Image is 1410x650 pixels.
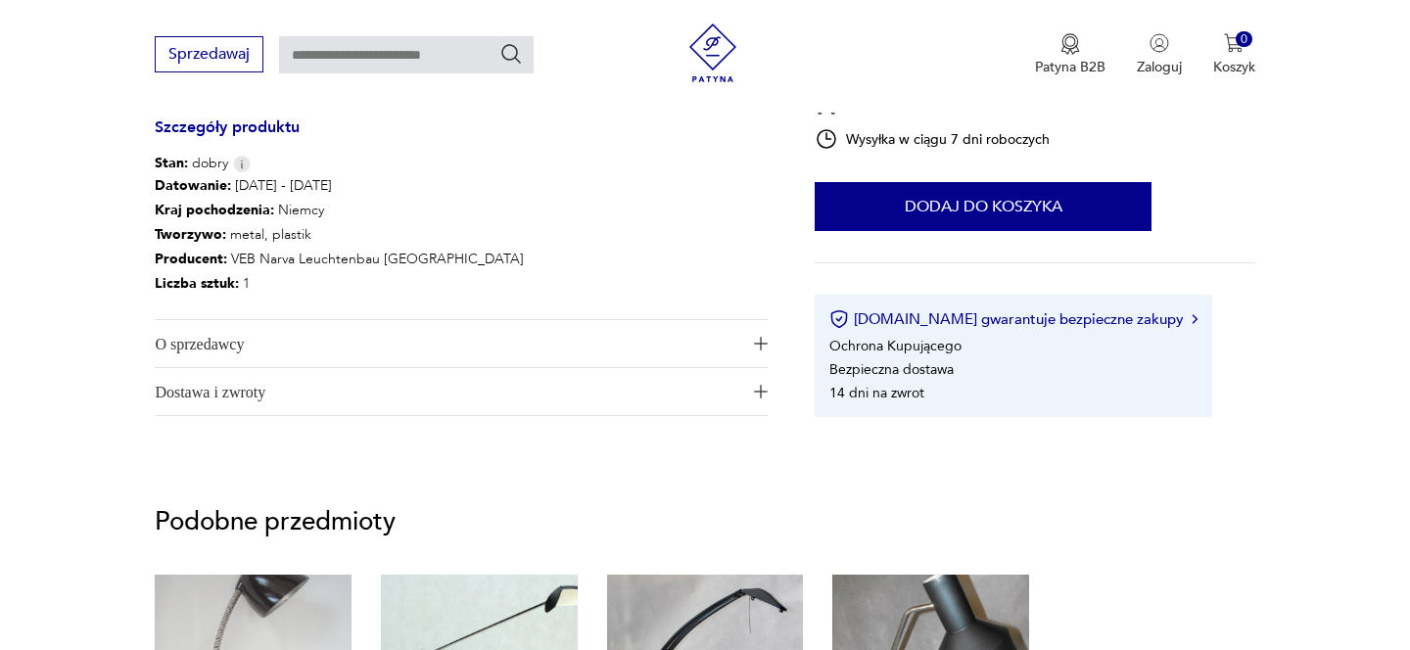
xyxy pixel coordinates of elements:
[829,383,924,401] li: 14 dni na zwrot
[1137,33,1182,76] button: Zaloguj
[1137,58,1182,76] p: Zaloguj
[155,198,524,222] p: Niemcy
[155,250,227,268] b: Producent :
[155,201,274,219] b: Kraj pochodzenia :
[155,368,768,415] button: Ikona plusaDostawa i zwroty
[829,309,849,329] img: Ikona certyfikatu
[155,121,768,154] h3: Szczegóły produktu
[155,154,188,172] b: Stan:
[1150,33,1169,53] img: Ikonka użytkownika
[155,320,768,367] button: Ikona plusaO sprzedawcy
[815,182,1151,231] button: Dodaj do koszyka
[1035,58,1105,76] p: Patyna B2B
[815,127,1050,151] div: Wysyłka w ciągu 7 dni roboczych
[155,247,524,271] p: VEB Narva Leuchtenbau [GEOGRAPHIC_DATA]
[754,337,768,350] img: Ikona plusa
[155,368,740,415] span: Dostawa i zwroty
[155,36,263,72] button: Sprzedawaj
[1236,31,1252,48] div: 0
[829,336,962,354] li: Ochrona Kupującego
[155,176,231,195] b: Datowanie :
[1213,33,1255,76] button: 0Koszyk
[683,23,742,82] img: Patyna - sklep z meblami i dekoracjami vintage
[1192,314,1198,324] img: Ikona strzałki w prawo
[233,156,251,172] img: Info icon
[155,222,524,247] p: metal, plastik
[1213,58,1255,76] p: Koszyk
[829,309,1197,329] button: [DOMAIN_NAME] gwarantuje bezpieczne zakupy
[155,320,740,367] span: O sprzedawcy
[155,225,226,244] b: Tworzywo :
[1224,33,1244,53] img: Ikona koszyka
[155,173,524,198] p: [DATE] - [DATE]
[1035,33,1105,76] button: Patyna B2B
[829,359,954,378] li: Bezpieczna dostawa
[499,42,523,66] button: Szukaj
[1035,33,1105,76] a: Ikona medaluPatyna B2B
[155,274,239,293] b: Liczba sztuk:
[754,385,768,398] img: Ikona plusa
[1060,33,1080,55] img: Ikona medalu
[155,271,524,296] p: 1
[155,154,228,173] span: dobry
[155,510,1254,534] p: Podobne przedmioty
[155,49,263,63] a: Sprzedawaj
